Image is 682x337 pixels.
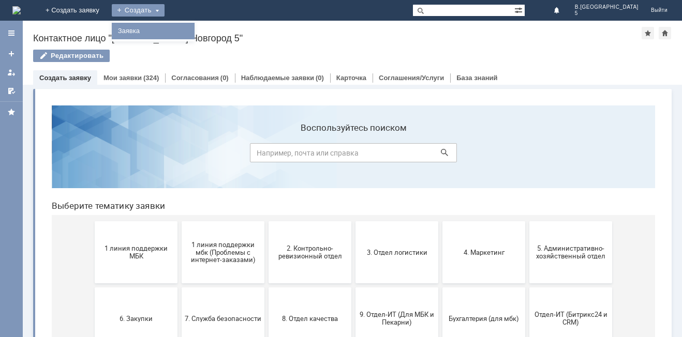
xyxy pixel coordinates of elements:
button: Франчайзинг [225,256,308,318]
span: 8. Отдел качества [228,217,305,225]
a: Мои заявки [3,64,20,81]
img: logo [12,6,21,14]
a: Карточка [336,74,366,82]
button: Отдел-ИТ (Битрикс24 и CRM) [486,190,569,252]
span: Франчайзинг [228,283,305,291]
button: не актуален [486,256,569,318]
a: Перейти на домашнюю страницу [12,6,21,14]
span: Финансовый отдел [141,283,218,291]
div: Контактное лицо "[PERSON_NAME].Новгород 5" [33,33,642,43]
a: Создать заявку [39,74,91,82]
span: 5 [575,10,639,17]
button: Отдел-ИТ (Офис) [51,256,134,318]
button: 2. Контрольно-ревизионный отдел [225,124,308,186]
button: 1 линия поддержки мбк (Проблемы с интернет-заказами) [138,124,221,186]
button: [PERSON_NAME]. Услуги ИТ для МБК (оформляет L1) [399,256,482,318]
span: В.[GEOGRAPHIC_DATA] [575,4,639,10]
button: 6. Закупки [51,190,134,252]
span: 3. Отдел логистики [315,151,392,159]
span: Расширенный поиск [514,5,525,14]
a: Мои согласования [3,83,20,99]
button: 4. Маркетинг [399,124,482,186]
span: Отдел-ИТ (Офис) [54,283,131,291]
div: (0) [316,74,324,82]
header: Выберите тематику заявки [8,103,612,114]
a: Согласования [171,74,219,82]
span: 9. Отдел-ИТ (Для МБК и Пекарни) [315,213,392,229]
span: Отдел-ИТ (Битрикс24 и CRM) [489,213,566,229]
span: Бухгалтерия (для мбк) [402,217,479,225]
span: 5. Административно-хозяйственный отдел [489,147,566,163]
a: Соглашения/Услуги [379,74,444,82]
span: не актуален [489,283,566,291]
a: Создать заявку [3,45,20,62]
input: Например, почта или справка [206,46,413,65]
label: Воспользуйтесь поиском [206,25,413,36]
a: Наблюдаемые заявки [241,74,314,82]
button: Финансовый отдел [138,256,221,318]
span: 6. Закупки [54,217,131,225]
span: 7. Служба безопасности [141,217,218,225]
button: 3. Отдел логистики [312,124,395,186]
a: База знаний [456,74,497,82]
span: 2. Контрольно-ревизионный отдел [228,147,305,163]
button: Бухгалтерия (для мбк) [399,190,482,252]
span: 4. Маркетинг [402,151,479,159]
div: Создать [112,4,165,17]
div: (0) [220,74,229,82]
a: Мои заявки [103,74,142,82]
button: Это соглашение не активно! [312,256,395,318]
span: [PERSON_NAME]. Услуги ИТ для МБК (оформляет L1) [402,275,479,299]
button: 9. Отдел-ИТ (Для МБК и Пекарни) [312,190,395,252]
div: Добавить в избранное [642,27,654,39]
button: 5. Административно-хозяйственный отдел [486,124,569,186]
button: 7. Служба безопасности [138,190,221,252]
span: Это соглашение не активно! [315,280,392,295]
a: Заявка [114,25,192,37]
div: Сделать домашней страницей [659,27,671,39]
button: 1 линия поддержки МБК [51,124,134,186]
div: (324) [143,74,159,82]
span: 1 линия поддержки МБК [54,147,131,163]
span: 1 линия поддержки мбк (Проблемы с интернет-заказами) [141,143,218,166]
button: 8. Отдел качества [225,190,308,252]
